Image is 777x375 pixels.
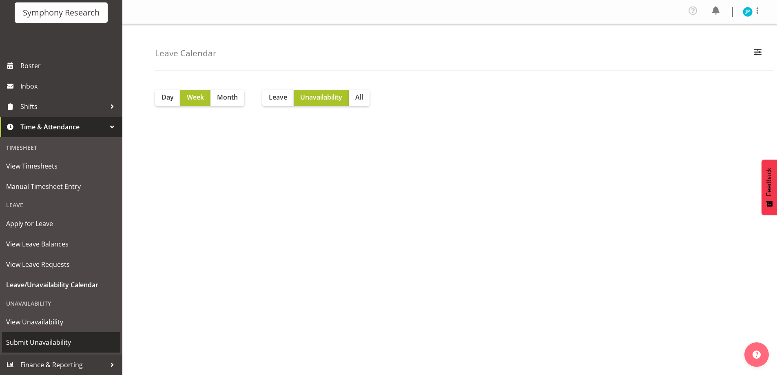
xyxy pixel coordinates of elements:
span: All [355,92,363,102]
a: Submit Unavailability [2,332,120,353]
span: Shifts [20,100,106,113]
a: View Leave Balances [2,234,120,254]
button: Feedback - Show survey [762,160,777,215]
span: Manual Timesheet Entry [6,180,116,193]
span: Day [162,92,174,102]
a: View Leave Requests [2,254,120,275]
span: View Leave Requests [6,258,116,271]
span: Leave/Unavailability Calendar [6,279,116,291]
button: Month [210,90,244,106]
span: Finance & Reporting [20,359,106,371]
a: Manual Timesheet Entry [2,176,120,197]
img: jake-pringle11873.jpg [743,7,753,17]
button: Week [180,90,210,106]
button: Leave [262,90,294,106]
div: Unavailability [2,295,120,312]
span: View Unavailability [6,316,116,328]
button: Day [155,90,180,106]
div: Timesheet [2,139,120,156]
span: Week [187,92,204,102]
img: help-xxl-2.png [753,351,761,359]
span: Apply for Leave [6,217,116,230]
div: Symphony Research [23,7,100,19]
h4: Leave Calendar [155,49,217,58]
span: View Leave Balances [6,238,116,250]
a: Leave/Unavailability Calendar [2,275,120,295]
button: All [349,90,370,106]
span: Feedback [766,168,773,196]
button: Unavailability [294,90,349,106]
div: Leave [2,197,120,213]
span: Roster [20,60,118,72]
a: View Timesheets [2,156,120,176]
span: Submit Unavailability [6,336,116,348]
a: Apply for Leave [2,213,120,234]
span: Time & Attendance [20,121,106,133]
span: Inbox [20,80,118,92]
a: View Unavailability [2,312,120,332]
span: Unavailability [300,92,342,102]
span: View Timesheets [6,160,116,172]
span: Month [217,92,238,102]
button: Filter Employees [749,44,766,62]
span: Leave [269,92,287,102]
